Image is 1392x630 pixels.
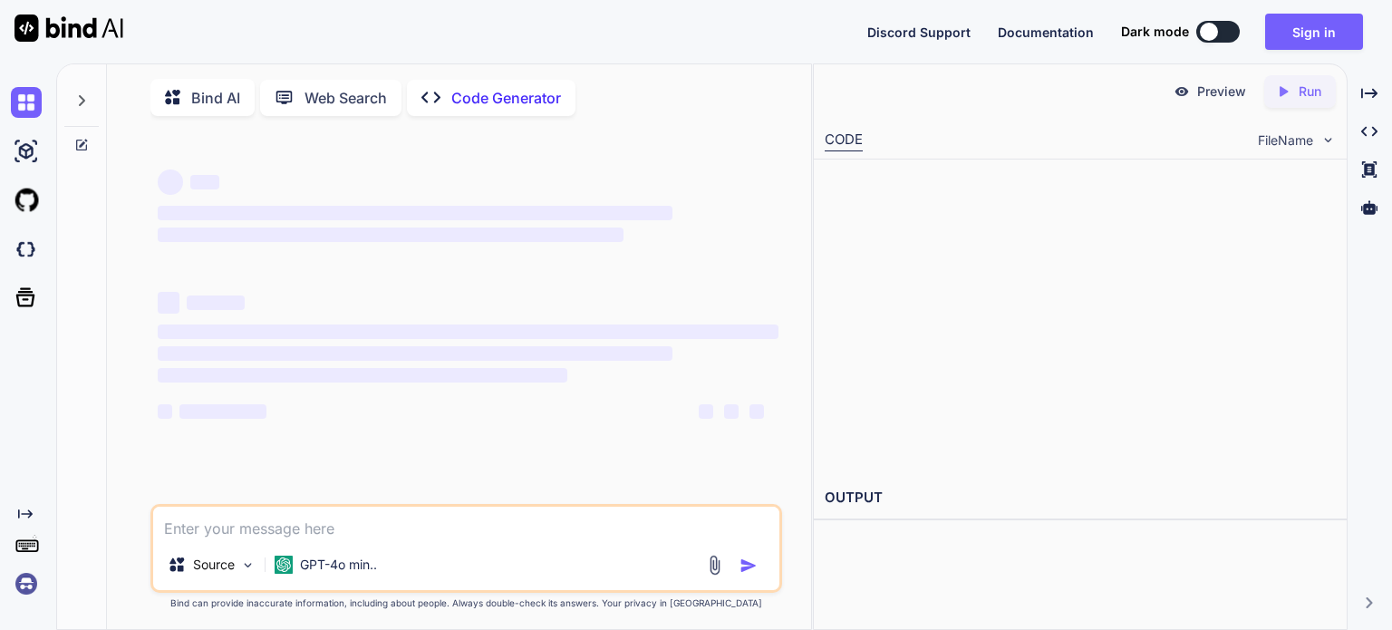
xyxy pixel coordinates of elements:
img: Bind AI [14,15,123,42]
p: Run [1299,82,1321,101]
span: ‌ [158,292,179,314]
span: Dark mode [1121,23,1189,41]
p: Bind AI [191,87,240,109]
span: ‌ [158,325,778,339]
img: icon [739,557,758,575]
span: ‌ [190,175,219,189]
span: Documentation [998,24,1094,40]
img: chevron down [1320,132,1336,148]
p: Code Generator [451,87,561,109]
span: ‌ [158,206,673,220]
button: Documentation [998,23,1094,42]
img: ai-studio [11,136,42,167]
span: ‌ [699,404,713,419]
img: darkCloudIdeIcon [11,234,42,265]
span: ‌ [724,404,739,419]
p: GPT-4o min.. [300,556,377,574]
img: signin [11,568,42,599]
img: githubLight [11,185,42,216]
span: ‌ [158,170,183,195]
div: CODE [825,130,863,151]
p: Preview [1197,82,1246,101]
span: ‌ [158,346,673,361]
span: ‌ [158,228,623,242]
img: preview [1174,83,1190,100]
button: Sign in [1265,14,1363,50]
img: Pick Models [240,557,256,573]
span: Discord Support [867,24,971,40]
span: ‌ [158,368,567,383]
img: chat [11,87,42,118]
img: GPT-4o mini [275,556,293,574]
p: Bind can provide inaccurate information, including about people. Always double-check its answers.... [150,596,782,610]
span: ‌ [158,404,172,419]
span: FileName [1258,131,1313,150]
span: ‌ [179,404,266,419]
span: ‌ [749,404,764,419]
span: ‌ [187,296,245,310]
p: Source [193,556,235,574]
img: attachment [704,555,725,576]
button: Discord Support [867,23,971,42]
h2: OUTPUT [814,477,1347,519]
p: Web Search [304,87,387,109]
